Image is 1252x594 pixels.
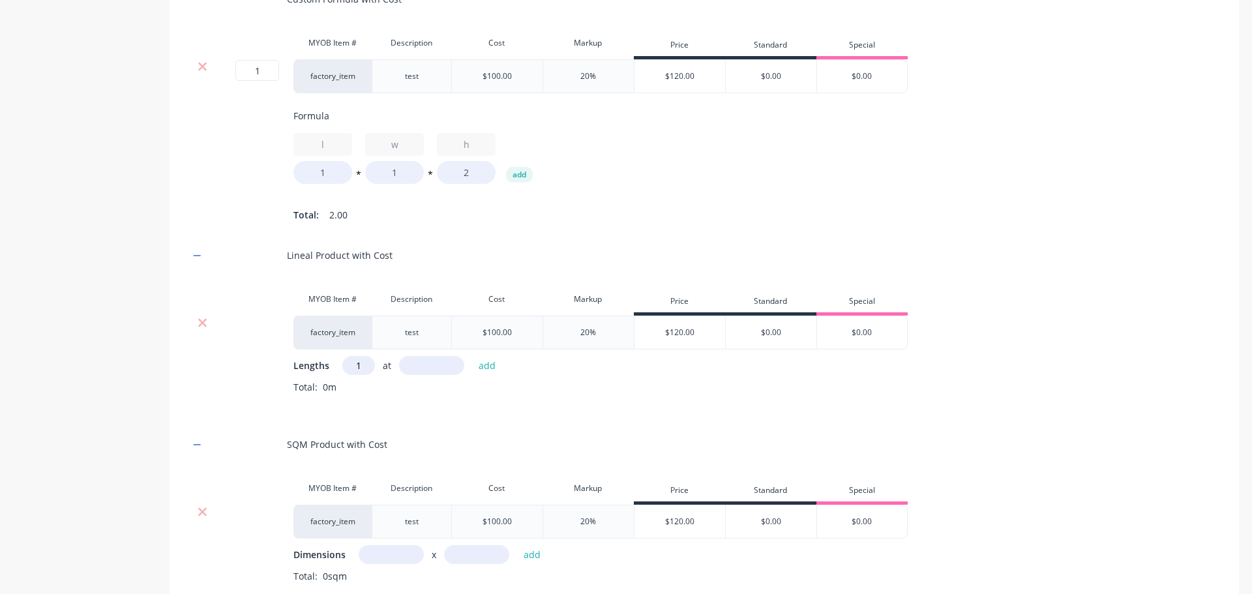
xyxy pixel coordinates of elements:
[816,33,908,59] div: Special
[451,286,543,312] div: Cost
[293,30,372,56] div: MYOB Item #
[483,327,512,338] div: $100.00
[726,60,816,93] div: $0.00
[372,286,451,312] div: Description
[817,60,907,93] div: $0.00
[372,475,451,501] div: Description
[817,316,907,349] div: $0.00
[293,505,372,539] div: factory_item
[580,516,596,527] div: 20%
[580,70,596,82] div: 20%
[318,570,352,582] span: 0sqm
[293,475,372,501] div: MYOB Item #
[472,357,503,374] button: add
[816,479,908,505] div: Special
[383,359,391,372] span: at
[365,133,424,156] input: Label
[293,570,318,582] span: Total:
[379,68,444,85] div: test
[483,516,512,527] div: $100.00
[483,70,512,82] div: $100.00
[543,475,634,501] div: Markup
[451,30,543,56] div: Cost
[725,33,816,59] div: Standard
[634,60,726,93] div: $120.00
[293,59,372,93] div: factory_item
[432,548,436,561] span: x
[287,438,387,451] div: SQM Product with Cost
[235,60,279,81] input: ?
[318,381,342,393] span: 0m
[293,161,352,184] input: Value
[543,286,634,312] div: Markup
[293,316,372,349] div: factory_item
[634,479,725,505] div: Price
[726,505,816,538] div: $0.00
[634,505,726,538] div: $120.00
[634,33,725,59] div: Price
[329,208,348,222] span: 2.00
[634,290,725,316] div: Price
[365,161,424,184] input: Value
[293,286,372,312] div: MYOB Item #
[451,475,543,501] div: Cost
[293,208,319,222] span: Total:
[726,316,816,349] div: $0.00
[634,316,726,349] div: $120.00
[517,546,548,563] button: add
[506,167,533,183] button: add
[817,505,907,538] div: $0.00
[725,479,816,505] div: Standard
[437,161,496,184] input: Value
[437,133,496,156] input: Label
[293,381,318,393] span: Total:
[725,290,816,316] div: Standard
[293,133,352,156] input: Label
[543,30,634,56] div: Markup
[580,327,596,338] div: 20%
[372,30,451,56] div: Description
[293,548,346,561] span: Dimensions
[816,290,908,316] div: Special
[379,324,444,341] div: test
[293,359,329,372] span: Lengths
[287,248,393,262] div: Lineal Product with Cost
[379,513,444,530] div: test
